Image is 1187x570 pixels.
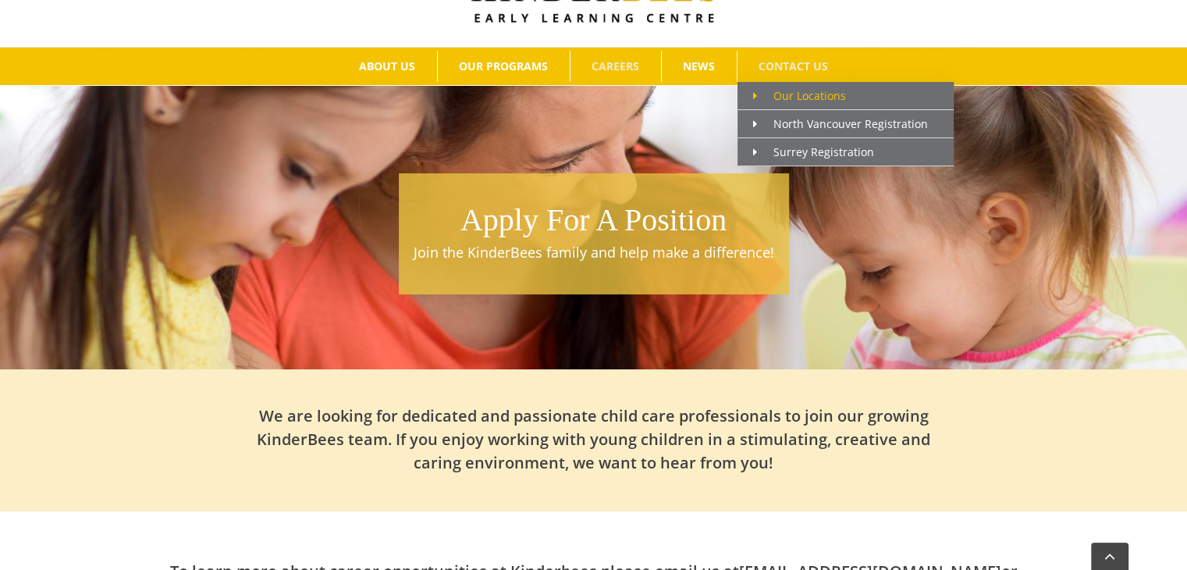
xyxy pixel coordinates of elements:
[759,61,828,72] span: CONTACT US
[23,48,1164,85] nav: Main Menu
[438,51,570,82] a: OUR PROGRAMS
[251,404,937,475] h2: We are looking for dedicated and passionate child care professionals to join our growing KinderBe...
[359,61,415,72] span: ABOUT US
[662,51,737,82] a: NEWS
[737,51,850,82] a: CONTACT US
[407,198,781,242] h1: Apply For A Position
[570,51,661,82] a: CAREERS
[737,138,954,166] a: Surrey Registration
[407,242,781,263] p: Join the KinderBees family and help make a difference!
[683,61,715,72] span: NEWS
[753,116,928,131] span: North Vancouver Registration
[592,61,639,72] span: CAREERS
[753,88,846,103] span: Our Locations
[737,110,954,138] a: North Vancouver Registration
[753,144,874,159] span: Surrey Registration
[737,82,954,110] a: Our Locations
[459,61,548,72] span: OUR PROGRAMS
[338,51,437,82] a: ABOUT US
